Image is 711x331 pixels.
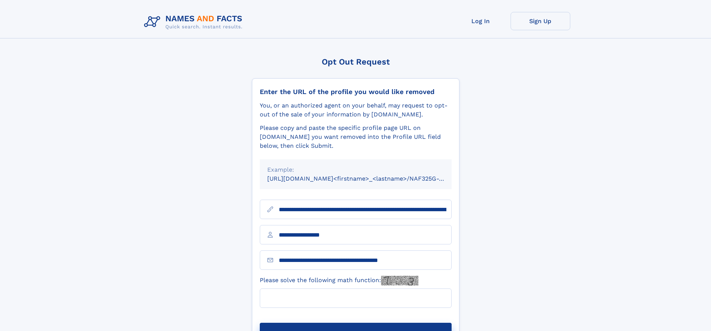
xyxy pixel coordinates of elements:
[260,276,418,285] label: Please solve the following math function:
[260,101,452,119] div: You, or an authorized agent on your behalf, may request to opt-out of the sale of your informatio...
[267,175,466,182] small: [URL][DOMAIN_NAME]<firstname>_<lastname>/NAF325G-xxxxxxxx
[252,57,459,66] div: Opt Out Request
[141,12,249,32] img: Logo Names and Facts
[260,88,452,96] div: Enter the URL of the profile you would like removed
[260,124,452,150] div: Please copy and paste the specific profile page URL on [DOMAIN_NAME] you want removed into the Pr...
[451,12,511,30] a: Log In
[267,165,444,174] div: Example:
[511,12,570,30] a: Sign Up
